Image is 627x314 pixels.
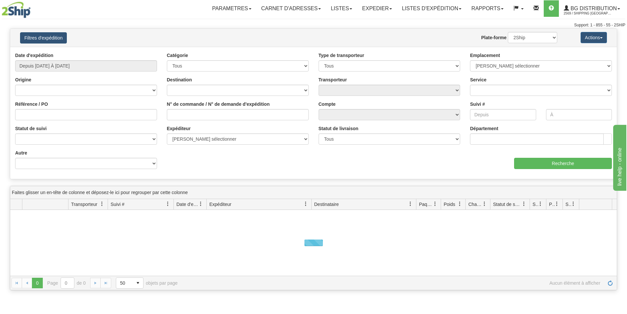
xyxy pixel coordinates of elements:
span: Statut de ramassage [565,201,571,208]
input: Recherche [514,158,612,169]
label: Origine [15,76,31,83]
span: Problèmes d'expédition [549,201,555,208]
label: Catégorie [167,52,188,59]
a: Rafraîchir [605,278,615,288]
span: Destinataire [314,201,339,208]
a: Expéditeur filter column settings [300,198,311,210]
label: Service [470,76,486,83]
a: Rapports [466,0,509,17]
span: Charge [468,201,482,208]
a: Destinataire filter column settings [405,198,416,210]
a: Statut de ramassage filter column settings [568,198,579,210]
input: Depuis [470,109,536,120]
a: Listes [326,0,357,17]
span: Statut de livraison [533,201,538,208]
label: N° de commande / N° de demande d'expédition [167,101,270,107]
img: logo2569.jpg [2,2,31,18]
input: À [546,109,612,120]
label: Destination [167,76,192,83]
span: Statut de suivi [493,201,522,208]
a: Poids filter column settings [454,198,465,210]
span: Page sizes drop down [116,277,144,289]
a: Transporteur filter column settings [96,198,108,210]
div: Support: 1 - 855 - 55 - 2SHIP [2,22,625,28]
a: Paquets filter column settings [430,198,441,210]
a: Statut de livraison filter column settings [535,198,546,210]
span: Page 0 [32,278,42,288]
span: Date d'expédition [176,201,198,208]
label: Département [470,125,498,132]
label: Statut de suivi [15,125,47,132]
span: 50 [120,280,129,286]
a: Carnet d'adresses [256,0,326,17]
label: Suivi # [470,101,485,107]
span: Page de 0 [47,277,86,289]
label: Expéditeur [167,125,191,132]
span: Expéditeur [209,201,231,208]
span: BG Distribution [569,6,617,11]
label: Compte [319,101,336,107]
a: Charge filter column settings [479,198,490,210]
a: Expedier [357,0,397,17]
label: Autre [15,150,27,156]
a: Suivi # filter column settings [162,198,173,210]
a: Statut de suivi filter column settings [518,198,530,210]
a: Problèmes d'expédition filter column settings [551,198,562,210]
a: Parametres [207,0,256,17]
a: Date d'expédition filter column settings [195,198,206,210]
span: Poids [444,201,455,208]
label: Statut de livraison [319,125,358,132]
span: select [133,278,143,288]
iframe: chat widget [612,123,626,190]
span: Transporteur [71,201,97,208]
label: Emplacement [470,52,500,59]
div: grid grouping header [10,186,617,199]
button: Filtres d'expédition [20,32,67,43]
a: LISTES D'EXPÉDITION [397,0,466,17]
label: Transporteur [319,76,347,83]
div: live help - online [5,4,61,12]
button: Actions [581,32,607,43]
span: 2569 / Shipping [GEOGRAPHIC_DATA] [564,10,613,17]
label: Date d'expédition [15,52,53,59]
span: Suivi # [111,201,124,208]
label: Référence / PO [15,101,48,107]
label: Type de transporteur [319,52,364,59]
label: Plate-forme [481,34,507,41]
span: Aucun élément à afficher [187,280,600,286]
span: Paquets [419,201,433,208]
span: objets par page [116,277,178,289]
a: BG Distribution 2569 / Shipping [GEOGRAPHIC_DATA] [559,0,625,17]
